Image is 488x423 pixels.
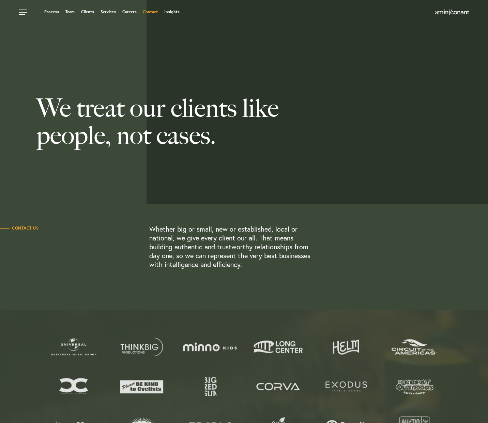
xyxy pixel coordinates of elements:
img: Amini & Conant [435,10,469,15]
img: Great Outdoors [385,377,443,396]
img: corva [249,377,307,396]
img: Think Big Productions logo [113,337,171,357]
img: helm_boots [317,337,375,357]
a: Insights [164,10,180,14]
img: Big Red Sun [181,377,239,396]
a: Home [435,10,469,15]
a: Clients [81,10,94,14]
a: Contact [143,10,158,14]
img: Long Center logo [249,337,307,357]
img: exodus_intelligence [317,377,375,396]
a: Careers [122,10,137,14]
img: crossfit_central [45,377,103,396]
a: Team [65,10,75,14]
a: Process [44,10,59,14]
img: COTA [385,337,443,357]
p: Whether big or small, new or established, local or national, we give every client our all. That m... [149,225,313,269]
a: Services [101,10,116,14]
img: Please Be Kind To Cyclists [113,377,171,396]
img: Universal Music Group logo [45,337,103,357]
img: Minno Kids logo [181,337,239,357]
